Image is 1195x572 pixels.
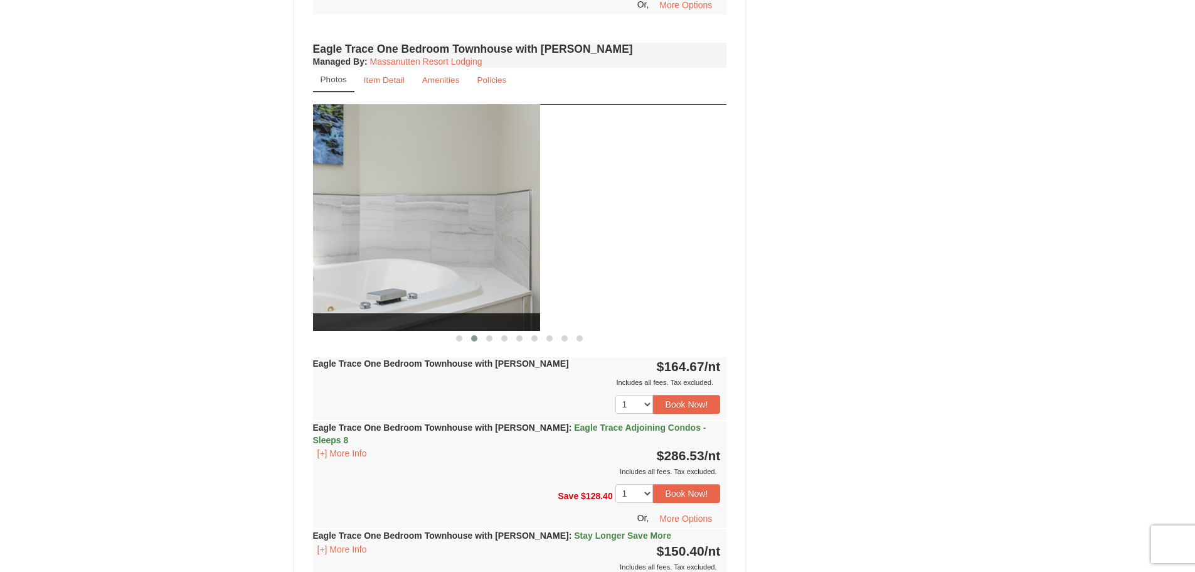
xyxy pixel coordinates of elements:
[313,542,371,556] button: [+] More Info
[313,57,368,67] strong: :
[370,57,482,67] a: Massanutten Resort Lodging
[657,359,721,374] strong: $164.67
[356,68,413,92] a: Item Detail
[657,544,704,558] span: $150.40
[657,448,704,463] span: $286.53
[126,104,540,331] img: Renovated Jacuzzi
[313,68,354,92] a: Photos
[651,509,720,528] button: More Options
[313,359,569,369] strong: Eagle Trace One Bedroom Townhouse with [PERSON_NAME]
[313,446,371,460] button: [+] More Info
[558,491,578,501] span: Save
[704,359,721,374] span: /nt
[653,395,721,414] button: Book Now!
[574,531,671,541] span: Stay Longer Save More
[569,531,572,541] span: :
[321,75,347,84] small: Photos
[569,423,572,433] span: :
[313,376,721,389] div: Includes all fees. Tax excluded.
[313,423,706,445] strong: Eagle Trace One Bedroom Townhouse with [PERSON_NAME]
[313,423,706,445] span: Eagle Trace Adjoining Condos - Sleeps 8
[469,68,514,92] a: Policies
[313,465,721,478] div: Includes all fees. Tax excluded.
[313,531,672,541] strong: Eagle Trace One Bedroom Townhouse with [PERSON_NAME]
[414,68,468,92] a: Amenities
[637,513,649,523] span: Or,
[653,484,721,503] button: Book Now!
[126,313,540,331] span: Renovated Jacuzzi
[313,43,727,55] h4: Eagle Trace One Bedroom Townhouse with [PERSON_NAME]
[581,491,613,501] span: $128.40
[364,75,405,85] small: Item Detail
[477,75,506,85] small: Policies
[704,544,721,558] span: /nt
[704,448,721,463] span: /nt
[422,75,460,85] small: Amenities
[313,57,364,67] span: Managed By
